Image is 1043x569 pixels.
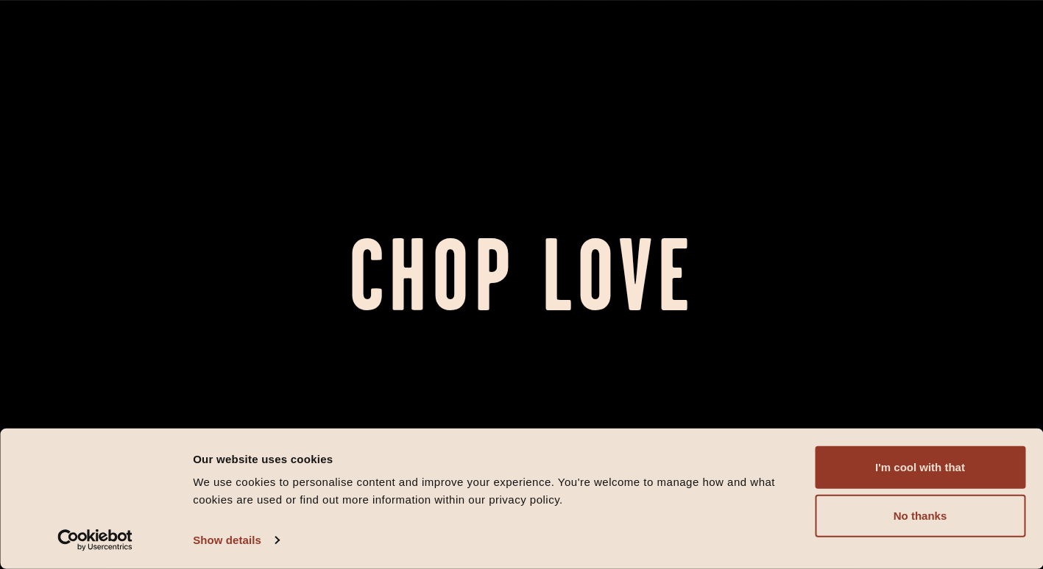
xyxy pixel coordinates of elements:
[193,450,798,468] div: Our website uses cookies
[815,495,1025,537] button: No thanks
[193,529,278,551] a: Show details
[193,473,798,509] div: We use cookies to personalise content and improve your experience. You're welcome to manage how a...
[815,446,1025,489] button: I'm cool with that
[31,529,160,551] a: Usercentrics Cookiebot - opens in a new window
